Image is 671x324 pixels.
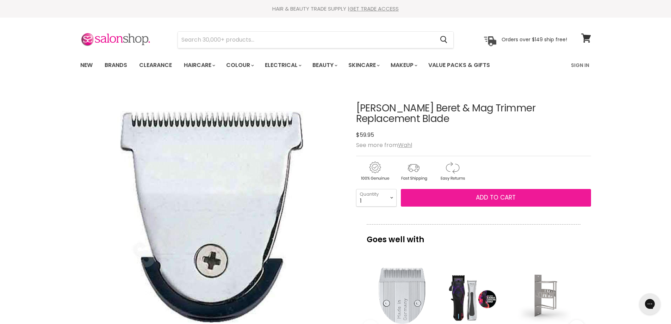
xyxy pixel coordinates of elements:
a: Makeup [385,58,422,73]
p: Orders over $149 ship free! [502,36,567,43]
span: Add to cart [476,193,516,202]
a: Wahl [398,141,412,149]
a: Brands [99,58,132,73]
a: Beauty [307,58,342,73]
a: New [75,58,98,73]
a: Electrical [260,58,306,73]
ul: Main menu [75,55,531,75]
a: Skincare [343,58,384,73]
img: Wahl Beret & Mag Trimmer Replacement Blade [106,111,317,323]
span: $59.95 [356,131,374,139]
a: Colour [221,58,258,73]
span: See more from [356,141,412,149]
a: Clearance [134,58,177,73]
img: shipping.gif [395,160,432,182]
a: GET TRADE ACCESS [349,5,399,12]
img: genuine.gif [356,160,393,182]
h1: [PERSON_NAME] Beret & Mag Trimmer Replacement Blade [356,103,591,125]
a: Value Packs & Gifts [423,58,495,73]
button: Add to cart [401,189,591,207]
a: Haircare [179,58,219,73]
input: Search [178,32,435,48]
div: HAIR & BEAUTY TRADE SUPPLY | [72,5,600,12]
a: Sign In [567,58,594,73]
button: Search [435,32,453,48]
img: returns.gif [434,160,471,182]
nav: Main [72,55,600,75]
iframe: Gorgias live chat messenger [636,291,664,317]
p: Goes well with [367,224,580,247]
form: Product [178,31,454,48]
select: Quantity [356,189,397,207]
